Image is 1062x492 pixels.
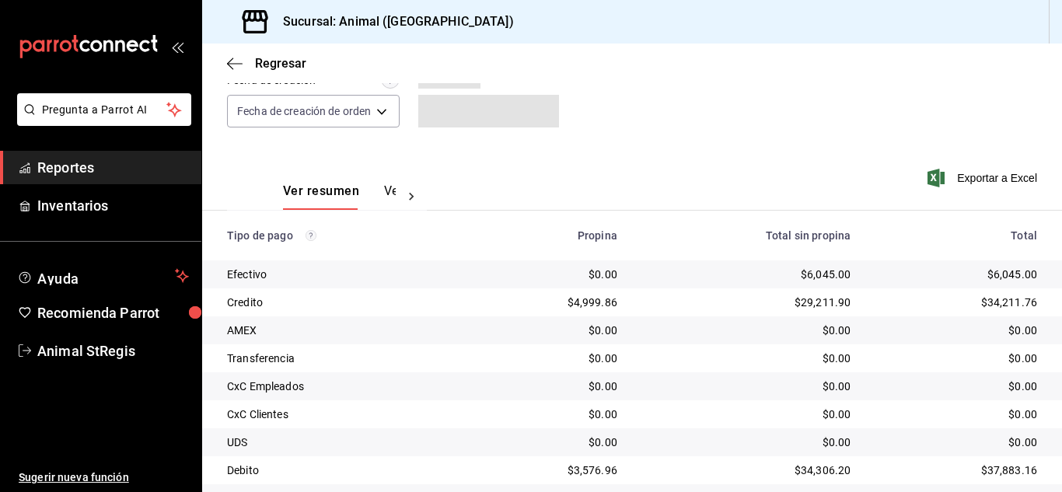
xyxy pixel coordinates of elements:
[384,183,442,210] button: Ver pagos
[227,56,306,71] button: Regresar
[875,379,1037,394] div: $0.00
[875,267,1037,282] div: $6,045.00
[642,351,851,366] div: $0.00
[283,183,396,210] div: navigation tabs
[227,229,458,242] div: Tipo de pago
[483,379,617,394] div: $0.00
[227,351,458,366] div: Transferencia
[11,113,191,129] a: Pregunta a Parrot AI
[875,434,1037,450] div: $0.00
[642,295,851,310] div: $29,211.90
[227,323,458,338] div: AMEX
[483,323,617,338] div: $0.00
[875,351,1037,366] div: $0.00
[42,102,167,118] span: Pregunta a Parrot AI
[271,12,514,31] h3: Sucursal: Animal ([GEOGRAPHIC_DATA])
[227,295,458,310] div: Credito
[642,323,851,338] div: $0.00
[483,351,617,366] div: $0.00
[875,462,1037,478] div: $37,883.16
[483,295,617,310] div: $4,999.86
[483,434,617,450] div: $0.00
[227,267,458,282] div: Efectivo
[17,93,191,126] button: Pregunta a Parrot AI
[37,157,189,178] span: Reportes
[283,183,359,210] button: Ver resumen
[19,469,189,486] span: Sugerir nueva función
[642,379,851,394] div: $0.00
[642,462,851,478] div: $34,306.20
[306,230,316,241] svg: Los pagos realizados con Pay y otras terminales son montos brutos.
[931,169,1037,187] button: Exportar a Excel
[237,103,371,119] span: Fecha de creación de orden
[483,462,617,478] div: $3,576.96
[483,407,617,422] div: $0.00
[483,229,617,242] div: Propina
[227,407,458,422] div: CxC Clientes
[255,56,306,71] span: Regresar
[227,462,458,478] div: Debito
[642,434,851,450] div: $0.00
[37,340,189,361] span: Animal StRegis
[642,407,851,422] div: $0.00
[875,295,1037,310] div: $34,211.76
[171,40,183,53] button: open_drawer_menu
[37,302,189,323] span: Recomienda Parrot
[37,195,189,216] span: Inventarios
[642,267,851,282] div: $6,045.00
[483,267,617,282] div: $0.00
[875,229,1037,242] div: Total
[875,407,1037,422] div: $0.00
[642,229,851,242] div: Total sin propina
[227,379,458,394] div: CxC Empleados
[875,323,1037,338] div: $0.00
[227,434,458,450] div: UDS
[37,267,169,285] span: Ayuda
